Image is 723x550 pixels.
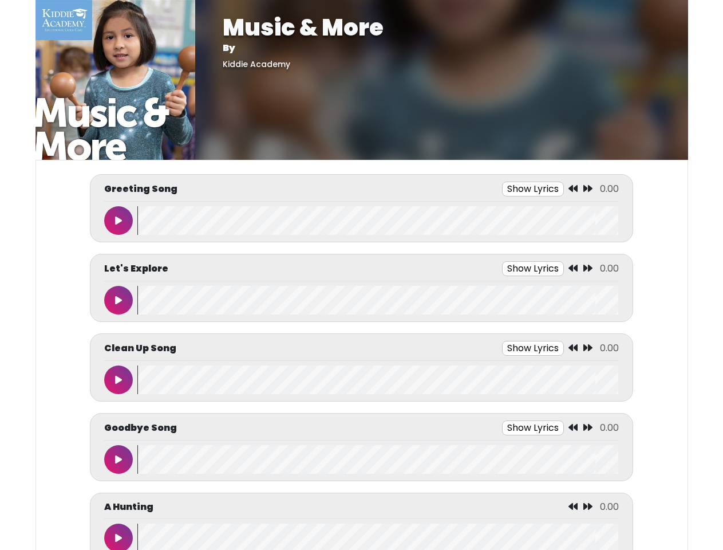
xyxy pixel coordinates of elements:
[223,41,661,55] p: By
[600,262,619,275] span: 0.00
[502,341,564,356] button: Show Lyrics
[104,500,153,514] p: A Hunting
[502,182,564,197] button: Show Lyrics
[600,500,619,513] span: 0.00
[600,421,619,434] span: 0.00
[223,14,661,41] h1: Music & More
[104,341,176,355] p: Clean Up Song
[223,60,661,69] h5: Kiddie Academy
[104,262,168,276] p: Let's Explore
[104,421,177,435] p: Goodbye Song
[600,182,619,195] span: 0.00
[502,421,564,435] button: Show Lyrics
[502,261,564,276] button: Show Lyrics
[104,182,177,196] p: Greeting Song
[600,341,619,355] span: 0.00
